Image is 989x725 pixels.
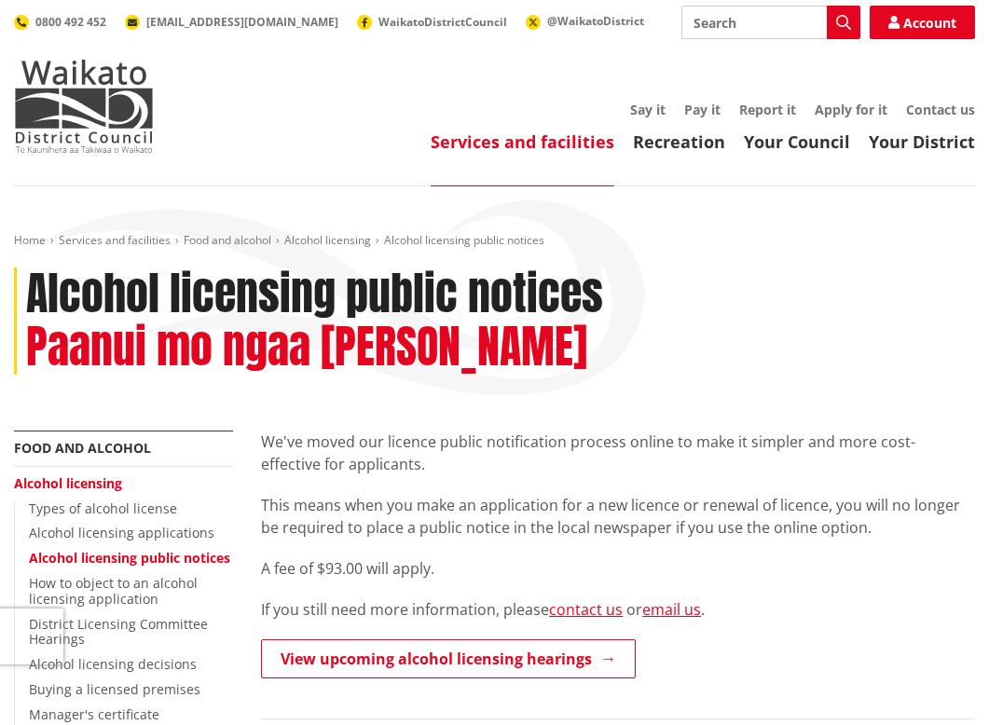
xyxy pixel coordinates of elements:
span: [EMAIL_ADDRESS][DOMAIN_NAME] [146,14,338,30]
a: Alcohol licensing applications [29,524,214,541]
a: Buying a licensed premises [29,680,200,698]
a: Alcohol licensing [14,474,122,492]
a: 0800 492 452 [14,14,106,30]
a: Your Council [744,130,850,153]
a: Alcohol licensing [284,232,371,248]
a: Home [14,232,46,248]
a: Food and alcohol [184,232,271,248]
a: Services and facilities [431,130,614,153]
a: Alcohol licensing decisions [29,655,197,673]
a: @WaikatoDistrict [526,13,644,29]
span: 0800 492 452 [35,14,106,30]
img: Waikato District Council - Te Kaunihera aa Takiwaa o Waikato [14,60,154,153]
a: Manager's certificate [29,705,159,723]
a: contact us [549,599,623,620]
a: Alcohol licensing public notices [29,549,230,567]
nav: breadcrumb [14,233,975,249]
p: We've moved our licence public notification process online to make it simpler and more cost-effec... [261,431,975,475]
a: Food and alcohol [14,439,151,457]
a: District Licensing Committee Hearings [29,615,208,649]
a: Types of alcohol license [29,499,177,517]
p: If you still need more information, please ​ or .​ [261,598,975,621]
p: This means when you make an application for a new licence or renewal of licence, you will no long... [261,494,975,539]
input: Search input [681,6,860,39]
a: Account [870,6,975,39]
h1: Alcohol licensing public notices [26,267,603,321]
a: Recreation [633,130,725,153]
a: WaikatoDistrictCouncil [357,14,507,30]
a: Pay it [684,101,721,118]
span: WaikatoDistrictCouncil [378,14,507,30]
a: Services and facilities [59,232,171,248]
a: Contact us [906,101,975,118]
h2: Paanui mo ngaa [PERSON_NAME] [26,321,587,375]
span: @WaikatoDistrict [547,13,644,29]
a: email us​ [642,599,701,620]
span: Alcohol licensing public notices [384,232,544,248]
a: Apply for it [815,101,887,118]
a: [EMAIL_ADDRESS][DOMAIN_NAME] [125,14,338,30]
a: View upcoming alcohol licensing hearings [261,639,636,678]
a: How to object to an alcohol licensing application [29,574,198,608]
a: Say it [630,101,666,118]
a: Report it [739,101,796,118]
a: Your District [869,130,975,153]
p: A fee of $93.00 will apply. [261,557,975,580]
